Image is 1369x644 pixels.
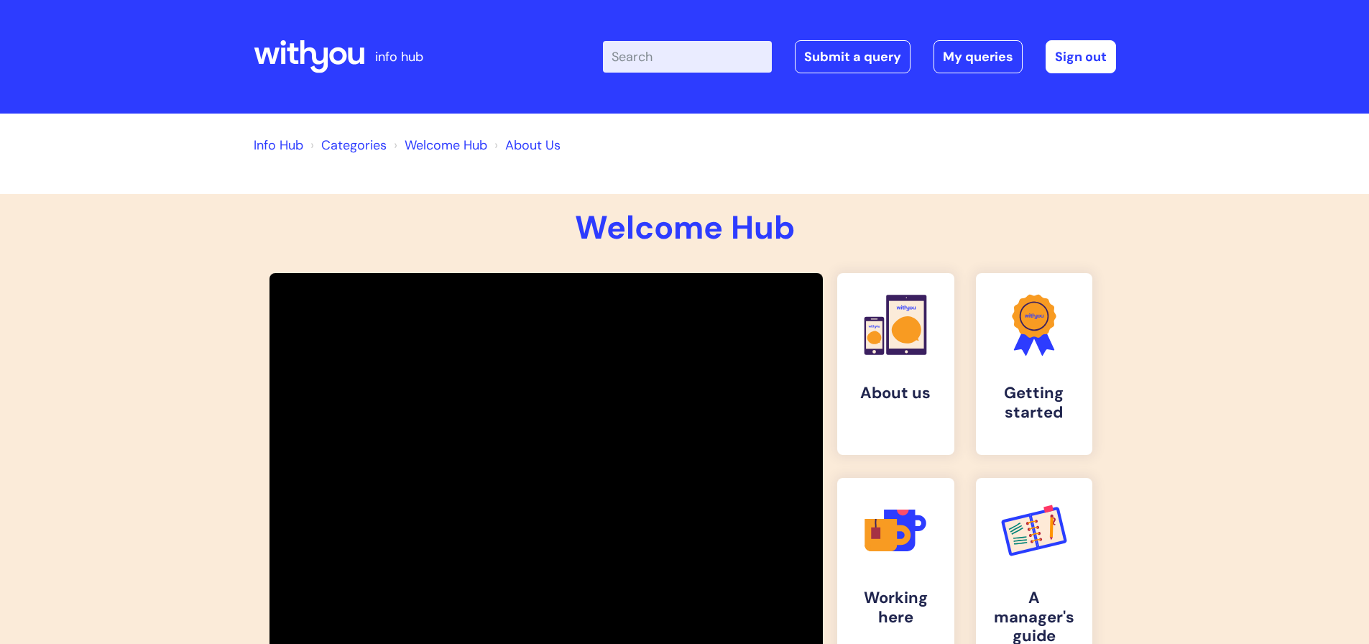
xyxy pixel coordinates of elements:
a: About Us [505,137,561,154]
a: Categories [321,137,387,154]
h4: Working here [849,589,943,627]
li: Solution home [307,134,387,157]
iframe: Welcome to WithYou video [269,321,823,632]
h4: Getting started [987,384,1082,422]
li: About Us [491,134,561,157]
a: Getting started [976,273,1093,455]
a: Submit a query [795,40,911,73]
input: Search [603,41,772,73]
a: About us [837,273,954,455]
a: Info Hub [254,137,303,154]
a: Sign out [1046,40,1116,73]
h1: Welcome Hub [254,208,1116,247]
a: Welcome Hub [405,137,487,154]
p: info hub [375,45,423,68]
div: | - [603,40,1116,73]
a: My queries [934,40,1023,73]
h4: About us [849,384,943,402]
li: Welcome Hub [390,134,487,157]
